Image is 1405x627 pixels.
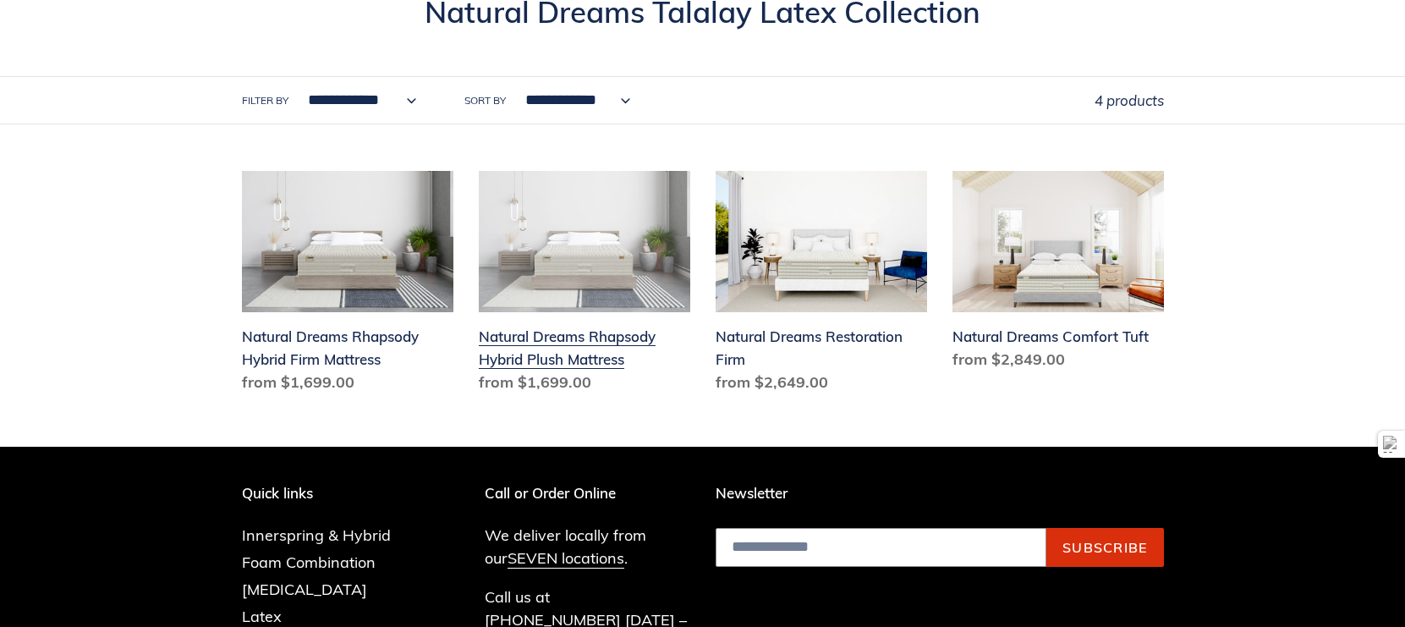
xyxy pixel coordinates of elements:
a: [MEDICAL_DATA] [242,580,367,599]
p: Newsletter [716,485,1164,502]
a: Natural Dreams Comfort Tuft [952,171,1164,377]
a: Foam Combination [242,553,376,572]
a: Latex [242,607,282,626]
input: Email address [716,528,1046,567]
label: Sort by [464,93,506,108]
p: Call or Order Online [485,485,690,502]
p: Quick links [242,485,416,502]
button: Subscribe [1046,528,1164,567]
span: Subscribe [1062,539,1148,556]
a: Innerspring & Hybrid [242,525,391,545]
p: We deliver locally from our . [485,524,690,569]
a: SEVEN locations [508,548,624,569]
a: Natural Dreams Rhapsody Hybrid Firm Mattress [242,171,453,400]
label: Filter by [242,93,288,108]
a: Natural Dreams Rhapsody Hybrid Plush Mattress [479,171,690,400]
span: 4 products [1095,91,1164,109]
a: Natural Dreams Restoration Firm [716,171,927,400]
